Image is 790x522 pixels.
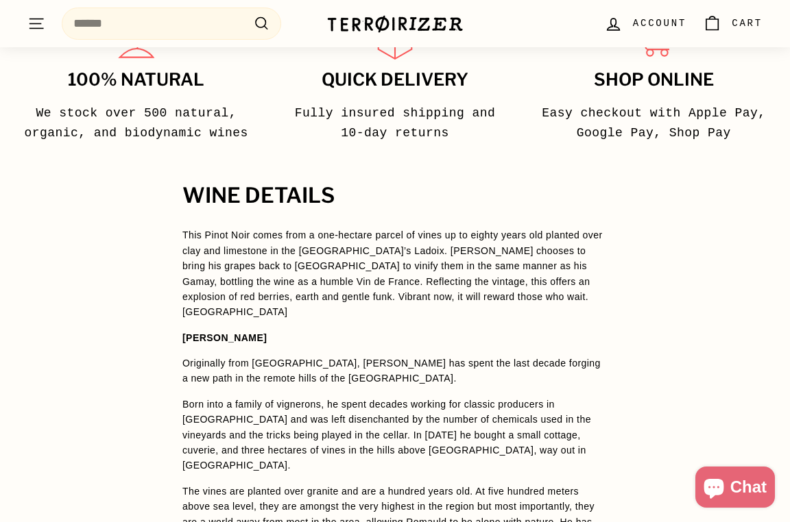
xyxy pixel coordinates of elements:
[732,16,763,31] span: Cart
[182,229,603,317] span: This Pinot Noir comes from a one-hectare parcel of vines up to eighty years old planted over clay...
[280,71,509,90] h3: Quick delivery
[695,3,771,44] a: Cart
[691,467,779,511] inbox-online-store-chat: Shopify online store chat
[540,103,768,143] p: Easy checkout with Apple Pay, Google Pay, Shop Pay
[596,3,695,44] a: Account
[22,103,250,143] p: We stock over 500 natural, organic, and biodynamic wines
[182,332,267,343] strong: [PERSON_NAME]
[22,71,250,90] h3: 100% Natural
[182,397,608,473] p: Born into a family of vignerons, he spent decades working for classic producers in [GEOGRAPHIC_DA...
[182,356,608,386] p: Originally from [GEOGRAPHIC_DATA], [PERSON_NAME] has spent the last decade forging a new path in ...
[540,71,768,90] h3: Shop Online
[182,184,608,208] h2: WINE DETAILS
[633,16,686,31] span: Account
[280,103,509,143] p: Fully insured shipping and 10-day returns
